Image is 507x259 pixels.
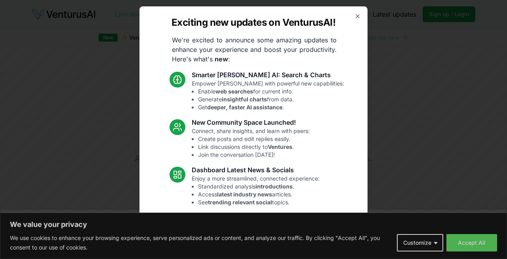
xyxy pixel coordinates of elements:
strong: latest industry news [217,191,272,198]
strong: trending relevant social [208,199,272,206]
p: We're excited to announce some amazing updates to enhance your experience and boost your producti... [166,35,343,64]
p: Enjoy a more streamlined, connected experience: [192,175,320,206]
strong: introductions [255,183,293,190]
h3: New Community Space Launched! [192,118,310,127]
li: Resolved [PERSON_NAME] chart loading issue. [198,230,321,238]
strong: web searches [215,88,253,95]
strong: insightful charts [222,96,267,103]
p: Connect, share insights, and learn with peers: [192,127,310,159]
strong: deeper, faster AI assistance [207,104,282,110]
li: Access articles. [198,190,320,198]
p: Empower [PERSON_NAME] with powerful new capabilities: [192,80,344,111]
li: See topics. [198,198,320,206]
li: Create posts and edit replies easily. [198,135,310,143]
strong: Ventures [268,143,292,150]
li: Standardized analysis . [198,183,320,190]
li: Link discussions directly to . [198,143,310,151]
li: Get . [198,103,344,111]
li: Generate from data. [198,95,344,103]
p: Smoother performance and improved usability: [192,222,321,254]
li: Fixed mobile chat & sidebar glitches. [198,238,321,246]
li: Enhanced overall UI consistency. [198,246,321,254]
h3: Fixes and UI Polish [192,213,321,222]
h3: Smarter [PERSON_NAME] AI: Search & Charts [192,70,344,80]
h3: Dashboard Latest News & Socials [192,165,320,175]
li: Enable for current info. [198,88,344,95]
h2: Exciting new updates on VenturusAI! [172,16,335,29]
li: Join the conversation [DATE]! [198,151,310,159]
strong: new [215,55,228,63]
